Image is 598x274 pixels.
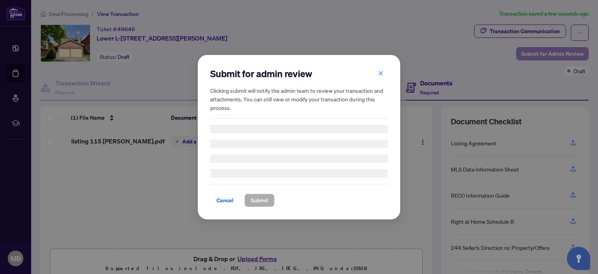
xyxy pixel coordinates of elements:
span: close [378,70,383,76]
button: Submit [244,194,274,207]
h5: Clicking submit will notify the admin team to review your transaction and attachments. You can st... [210,86,388,112]
h2: Submit for admin review [210,67,388,80]
button: Open asap [567,247,590,270]
span: Cancel [216,194,234,207]
button: Cancel [210,194,240,207]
